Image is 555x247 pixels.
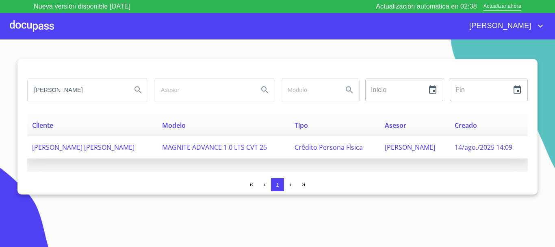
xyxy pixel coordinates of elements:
[162,121,186,130] span: Modelo
[154,79,252,101] input: search
[483,2,521,11] span: Actualizar ahora
[34,2,130,11] p: Nueva versión disponible [DATE]
[376,2,477,11] p: Actualización automatica en 02:38
[32,121,53,130] span: Cliente
[271,178,284,191] button: 1
[463,20,545,33] button: account of current user
[340,80,359,100] button: Search
[385,143,435,152] span: [PERSON_NAME]
[162,143,267,152] span: MAGNITE ADVANCE 1 0 LTS CVT 25
[32,143,134,152] span: [PERSON_NAME] [PERSON_NAME]
[295,121,308,130] span: Tipo
[463,20,535,33] span: [PERSON_NAME]
[255,80,275,100] button: Search
[385,121,406,130] span: Asesor
[28,79,125,101] input: search
[281,79,336,101] input: search
[128,80,148,100] button: Search
[276,182,279,188] span: 1
[455,143,512,152] span: 14/ago./2025 14:09
[295,143,363,152] span: Crédito Persona Física
[455,121,477,130] span: Creado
